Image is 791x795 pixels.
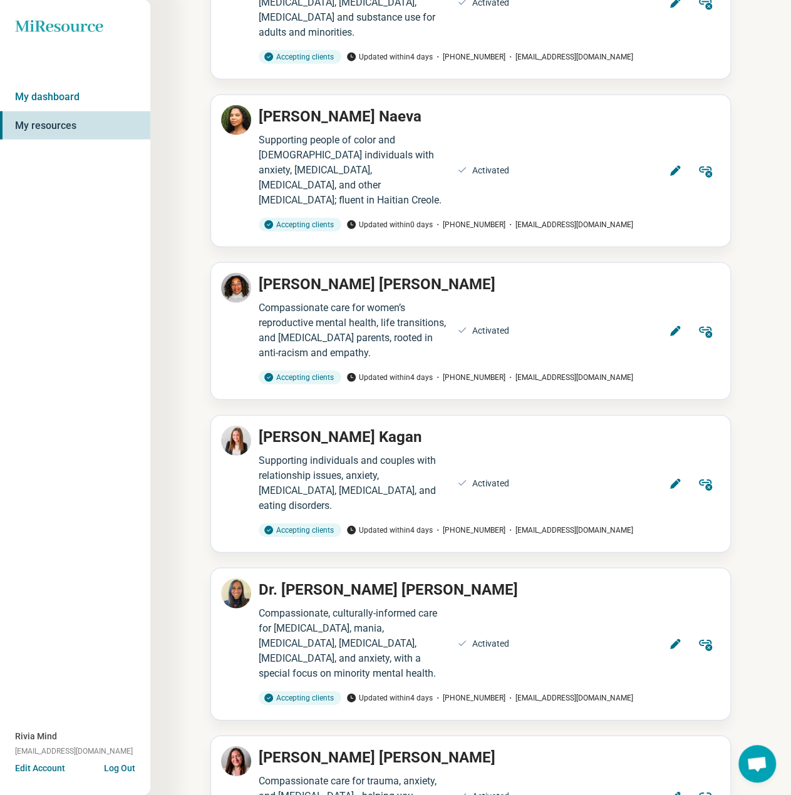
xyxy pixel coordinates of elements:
[433,372,505,383] span: [PHONE_NUMBER]
[259,453,450,513] div: Supporting individuals and couples with relationship issues, anxiety, [MEDICAL_DATA], [MEDICAL_DA...
[346,525,433,536] span: Updated within 4 days
[259,523,341,537] div: Accepting clients
[433,51,505,63] span: [PHONE_NUMBER]
[505,372,633,383] span: [EMAIL_ADDRESS][DOMAIN_NAME]
[433,525,505,536] span: [PHONE_NUMBER]
[505,525,633,536] span: [EMAIL_ADDRESS][DOMAIN_NAME]
[15,746,133,757] span: [EMAIL_ADDRESS][DOMAIN_NAME]
[15,762,65,775] button: Edit Account
[346,51,433,63] span: Updated within 4 days
[472,324,509,337] div: Activated
[259,218,341,232] div: Accepting clients
[259,371,341,384] div: Accepting clients
[505,219,633,230] span: [EMAIL_ADDRESS][DOMAIN_NAME]
[472,637,509,650] div: Activated
[259,691,341,705] div: Accepting clients
[259,50,341,64] div: Accepting clients
[505,51,633,63] span: [EMAIL_ADDRESS][DOMAIN_NAME]
[346,219,433,230] span: Updated within 0 days
[346,372,433,383] span: Updated within 4 days
[15,730,57,743] span: Rivia Mind
[104,762,135,772] button: Log Out
[433,692,505,704] span: [PHONE_NUMBER]
[259,426,421,448] p: [PERSON_NAME] Kagan
[433,219,505,230] span: [PHONE_NUMBER]
[472,477,509,490] div: Activated
[259,578,518,601] p: Dr. [PERSON_NAME] [PERSON_NAME]
[259,273,495,295] p: [PERSON_NAME] [PERSON_NAME]
[259,746,495,769] p: [PERSON_NAME] [PERSON_NAME]
[259,300,450,361] div: Compassionate care for women’s reproductive mental health, life transitions, and [MEDICAL_DATA] p...
[738,745,776,782] a: Open chat
[259,133,450,208] div: Supporting people of color and [DEMOGRAPHIC_DATA] individuals with anxiety, [MEDICAL_DATA], [MEDI...
[259,105,421,128] p: [PERSON_NAME] Naeva
[472,164,509,177] div: Activated
[346,692,433,704] span: Updated within 4 days
[259,606,450,681] div: Compassionate, culturally-informed care for [MEDICAL_DATA], mania, [MEDICAL_DATA], [MEDICAL_DATA]...
[505,692,633,704] span: [EMAIL_ADDRESS][DOMAIN_NAME]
